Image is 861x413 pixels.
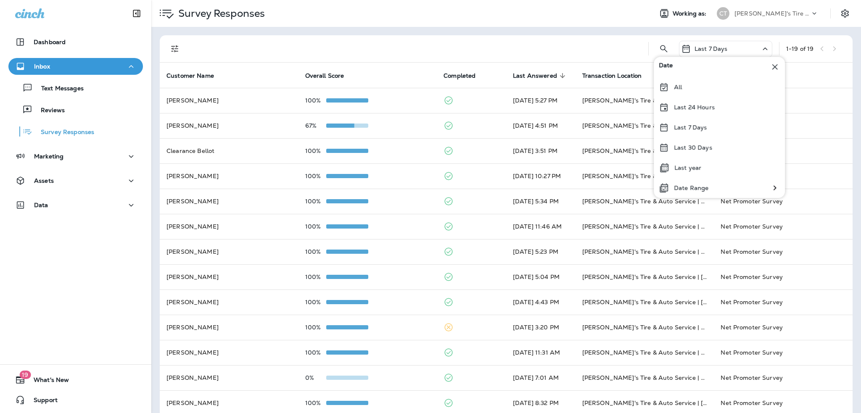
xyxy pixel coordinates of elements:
p: 100% [305,223,326,230]
td: [DATE] 5:23 PM [506,239,576,264]
p: Marketing [34,153,63,160]
td: Clearance Bellot [160,138,298,163]
p: 67% [305,122,326,129]
p: Text Messages [33,85,84,93]
td: [DATE] 4:43 PM [506,289,576,315]
p: Dashboard [34,39,66,45]
span: 19 [19,371,31,379]
p: 100% [305,97,326,104]
td: [PERSON_NAME] [160,315,298,340]
button: Reviews [8,101,143,118]
button: Text Messages [8,79,143,97]
span: Working as: [673,10,708,17]
td: [PERSON_NAME] [160,239,298,264]
span: Date [659,62,673,72]
p: 100% [305,299,326,305]
td: [DATE] 5:04 PM [506,264,576,289]
div: 1 - 19 of 19 [786,45,813,52]
span: Last Answered [513,72,557,79]
button: Support [8,392,143,408]
p: Survey Responses [32,129,94,137]
td: [PERSON_NAME] [160,365,298,390]
td: Net Promoter Survey [714,189,853,214]
td: [DATE] 4:51 PM [506,113,576,138]
td: Net Promoter Survey [714,214,853,239]
td: [DATE] 7:01 AM [506,365,576,390]
td: [PERSON_NAME] [160,214,298,239]
p: Assets [34,177,54,184]
button: Marketing [8,148,143,165]
td: [PERSON_NAME]'s Tire & Auto Service | Ambassador [576,88,714,113]
span: Overall Score [305,72,344,79]
span: Customer Name [166,72,214,79]
td: [PERSON_NAME] [160,264,298,289]
p: 100% [305,400,326,406]
p: Last 30 Days [674,144,712,151]
p: Last 7 Days [674,124,707,131]
td: [PERSON_NAME]'s Tire & Auto Service | [GEOGRAPHIC_DATA][PERSON_NAME] [576,138,714,163]
span: Customer Name [166,72,225,79]
p: 100% [305,198,326,205]
p: 100% [305,324,326,331]
td: [PERSON_NAME]'s Tire & Auto Service | Laplace [576,239,714,264]
p: 0% [305,374,326,381]
button: Collapse Sidebar [125,5,148,22]
td: [DATE] 5:34 PM [506,189,576,214]
td: [PERSON_NAME]'s Tire & Auto Service | [GEOGRAPHIC_DATA][PERSON_NAME] [576,264,714,289]
p: All [674,84,682,90]
td: [DATE] 3:20 PM [506,315,576,340]
span: Transaction Location [582,72,653,79]
p: Last year [674,164,701,171]
p: [PERSON_NAME]'s Tire & Auto [734,10,810,17]
p: Date Range [674,184,708,191]
span: Completed [444,72,475,79]
td: [PERSON_NAME]'s Tire & Auto Service | Laplace [576,315,714,340]
td: [PERSON_NAME]'s Tire & Auto Service | [PERSON_NAME] [576,289,714,315]
td: [DATE] 5:27 PM [506,88,576,113]
button: 19What's New [8,371,143,388]
td: [DATE] 3:51 PM [506,138,576,163]
button: Dashboard [8,34,143,50]
button: Settings [837,6,853,21]
td: Net Promoter Survey [714,239,853,264]
td: [DATE] 11:46 AM [506,214,576,239]
td: [PERSON_NAME]'s Tire & Auto Service | Laplace [576,340,714,365]
p: Survey Responses [175,7,265,20]
td: [PERSON_NAME]'s Tire & Auto Service | Ambassador [576,163,714,189]
td: [PERSON_NAME]'s Tire & Auto Service | Laplace [576,189,714,214]
div: CT [717,7,729,20]
td: [DATE] 11:31 AM [506,340,576,365]
p: Last 7 Days [695,45,728,52]
p: 100% [305,274,326,280]
p: Reviews [32,107,65,115]
td: [PERSON_NAME]'s Tire & Auto Service | Ambassador [576,365,714,390]
span: What's New [25,376,69,387]
button: Data [8,197,143,213]
td: Net Promoter Survey [714,289,853,315]
button: Search Survey Responses [655,40,672,57]
td: Net Promoter Survey [714,315,853,340]
p: Data [34,202,48,208]
td: Net Promoter Survey [714,340,853,365]
p: 100% [305,147,326,154]
span: Overall Score [305,72,355,79]
td: Net Promoter Survey [714,264,853,289]
td: [PERSON_NAME] [160,189,298,214]
span: Transaction Location [582,72,642,79]
button: Inbox [8,58,143,75]
span: Completed [444,72,486,79]
button: Survey Responses [8,123,143,140]
button: Assets [8,172,143,189]
p: 100% [305,173,326,179]
td: Net Promoter Survey [714,365,853,390]
td: [PERSON_NAME]'s Tire & Auto Service | Ambassador [576,214,714,239]
p: 100% [305,248,326,255]
span: Support [25,397,58,407]
td: [PERSON_NAME] [160,340,298,365]
td: [DATE] 10:27 PM [506,163,576,189]
p: Last 24 Hours [674,104,715,110]
button: Filters [166,40,183,57]
span: Last Answered [513,72,568,79]
td: [PERSON_NAME] [160,88,298,113]
td: [PERSON_NAME] [160,113,298,138]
